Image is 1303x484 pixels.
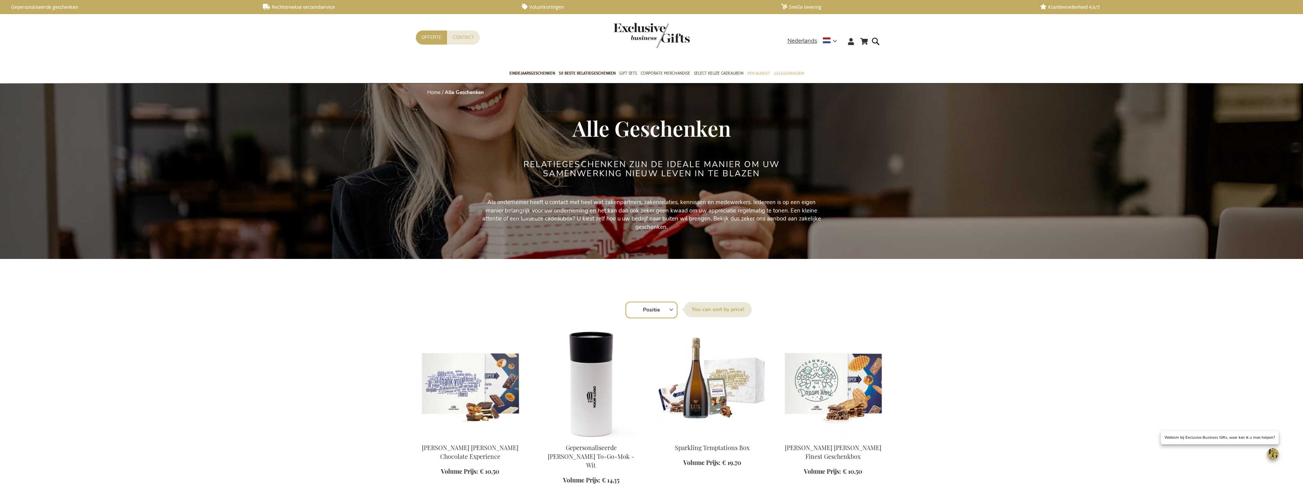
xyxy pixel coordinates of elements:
a: Sparkling Temptations Box [675,444,749,452]
a: Personalised Otis Thermo To-Go-Mug [537,434,646,441]
span: Volume Prijs: [804,467,841,475]
span: € 10,50 [843,467,862,475]
a: Snelle levering [781,4,1028,10]
span: € 14,35 [602,476,619,484]
a: Eindejaarsgeschenken [509,64,555,83]
span: Gift Sets [619,69,637,77]
span: Volume Prijs: [563,476,600,484]
a: Gepersonaliseerde [PERSON_NAME] To-Go-Mok - Wit [548,444,634,469]
img: Jules Destrooper Jules' Chocolate Experience [416,331,525,437]
a: Rechtstreekse verzendservice [263,4,510,10]
a: Jules Destrooper Jules' Chocolate Experience [416,434,525,441]
span: € 10,50 [480,467,499,475]
span: Alle Geschenken [573,114,731,142]
span: 50 beste relatiegeschenken [559,69,616,77]
a: Sparkling Temptations Bpx [658,434,767,441]
span: Per Budget [747,69,770,77]
a: Volume Prijs: € 10,50 [804,467,862,476]
a: Gelegenheden [774,64,803,83]
p: Als ondernemer heeft u contact met heel wat zakenpartners, zakenrelaties, kennissen en medewerker... [480,198,823,231]
a: Volumkortingen [522,4,769,10]
a: Klanttevredenheid 4,6/5 [1040,4,1287,10]
span: Volume Prijs: [441,467,478,475]
a: Volume Prijs: € 19,70 [683,458,741,467]
a: Select Keuze Cadeaubon [694,64,743,83]
span: Corporate Merchandise [641,69,690,77]
a: Offerte [416,30,447,45]
a: [PERSON_NAME] [PERSON_NAME] Finest Geschenkbox [785,444,881,460]
a: Corporate Merchandise [641,64,690,83]
label: Sorteer op [684,302,752,317]
span: Volume Prijs: [683,458,721,466]
span: Eindejaarsgeschenken [509,69,555,77]
strong: Alle Geschenken [445,89,484,96]
span: Select Keuze Cadeaubon [694,69,743,77]
a: Gift Sets [619,64,637,83]
a: Home [427,89,441,96]
a: Jules Destrooper Jules' Finest Gift Box [779,434,888,441]
img: Jules Destrooper Jules' Finest Gift Box [779,331,888,437]
a: Contact [447,30,480,45]
a: Per Budget [747,64,770,83]
span: Nederlands [788,37,817,45]
span: € 19,70 [722,458,741,466]
img: Personalised Otis Thermo To-Go-Mug [537,331,646,437]
a: [PERSON_NAME] [PERSON_NAME] Chocolate Experience [422,444,519,460]
a: store logo [614,23,652,48]
span: Gelegenheden [774,69,803,77]
h2: Relatiegeschenken zijn de ideale manier om uw samenwerking nieuw leven in te blazen [509,160,794,178]
a: Gepersonaliseerde geschenken [4,4,251,10]
a: Volume Prijs: € 10,50 [441,467,499,476]
a: 50 beste relatiegeschenken [559,64,616,83]
img: Sparkling Temptations Bpx [658,331,767,437]
img: Exclusive Business gifts logo [614,23,690,48]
